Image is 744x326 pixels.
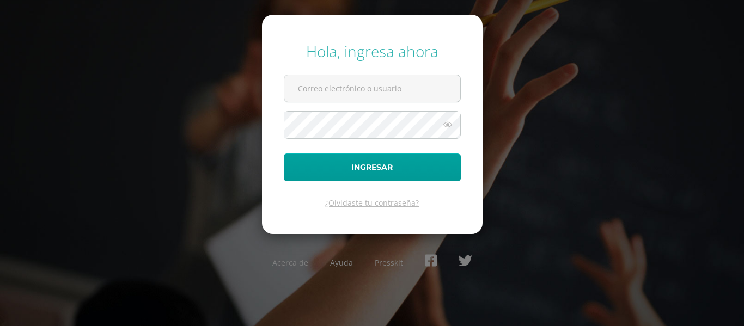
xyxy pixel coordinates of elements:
[330,257,353,268] a: Ayuda
[375,257,403,268] a: Presskit
[325,198,419,208] a: ¿Olvidaste tu contraseña?
[284,153,461,181] button: Ingresar
[284,75,460,102] input: Correo electrónico o usuario
[272,257,308,268] a: Acerca de
[284,41,461,61] div: Hola, ingresa ahora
